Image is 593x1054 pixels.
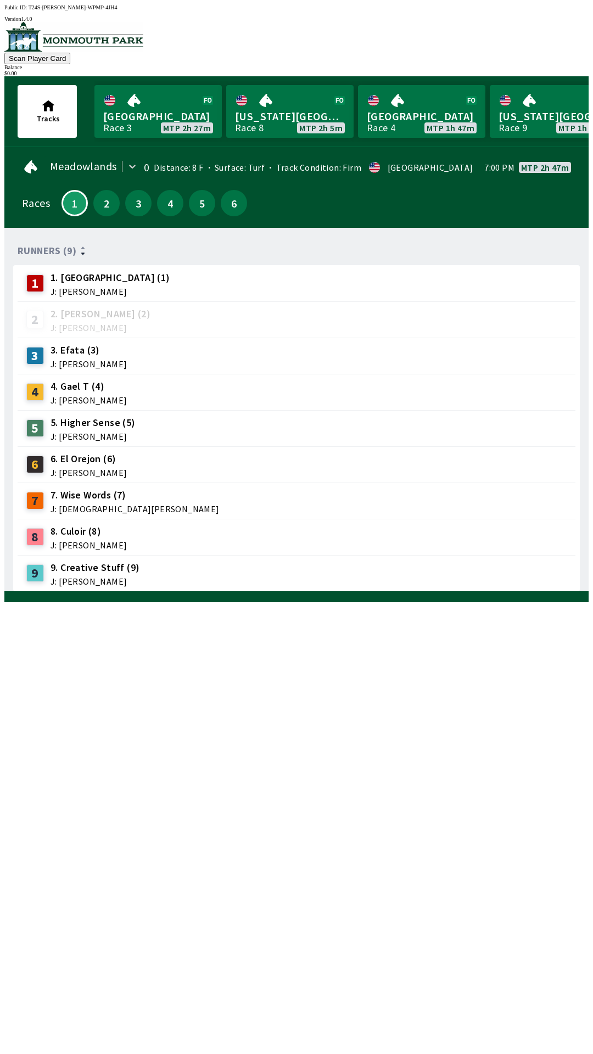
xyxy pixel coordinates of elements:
[96,199,117,207] span: 2
[154,162,203,173] span: Distance: 8 F
[192,199,212,207] span: 5
[265,162,361,173] span: Track Condition: Firm
[26,564,44,582] div: 9
[61,190,88,216] button: 1
[221,190,247,216] button: 6
[4,16,589,22] div: Version 1.4.0
[51,360,127,368] span: J: [PERSON_NAME]
[4,53,70,64] button: Scan Player Card
[22,199,50,208] div: Races
[163,124,211,132] span: MTP 2h 27m
[51,343,127,357] span: 3. Efata (3)
[51,541,127,550] span: J: [PERSON_NAME]
[26,383,44,401] div: 4
[51,504,220,513] span: J: [DEMOGRAPHIC_DATA][PERSON_NAME]
[51,379,127,394] span: 4. Gael T (4)
[103,124,132,132] div: Race 3
[51,452,127,466] span: 6. El Orejon (6)
[103,109,213,124] span: [GEOGRAPHIC_DATA]
[51,432,136,441] span: J: [PERSON_NAME]
[189,190,215,216] button: 5
[157,190,183,216] button: 4
[93,190,120,216] button: 2
[51,524,127,539] span: 8. Culoir (8)
[26,274,44,292] div: 1
[29,4,118,10] span: T24S-[PERSON_NAME]-WPMP-4JH4
[160,199,181,207] span: 4
[51,307,150,321] span: 2. [PERSON_NAME] (2)
[367,109,477,124] span: [GEOGRAPHIC_DATA]
[26,492,44,509] div: 7
[125,190,152,216] button: 3
[226,85,354,138] a: [US_STATE][GEOGRAPHIC_DATA]Race 8MTP 2h 5m
[204,162,265,173] span: Surface: Turf
[358,85,485,138] a: [GEOGRAPHIC_DATA]Race 4MTP 1h 47m
[367,124,395,132] div: Race 4
[51,577,139,586] span: J: [PERSON_NAME]
[143,163,149,172] div: 0
[51,287,170,296] span: J: [PERSON_NAME]
[50,162,116,171] span: Meadowlands
[388,163,473,172] div: [GEOGRAPHIC_DATA]
[26,419,44,437] div: 5
[26,456,44,473] div: 6
[51,488,220,502] span: 7. Wise Words (7)
[51,396,127,405] span: J: [PERSON_NAME]
[299,124,343,132] span: MTP 2h 5m
[18,246,76,255] span: Runners (9)
[94,85,222,138] a: [GEOGRAPHIC_DATA]Race 3MTP 2h 27m
[4,70,589,76] div: $ 0.00
[427,124,474,132] span: MTP 1h 47m
[4,64,589,70] div: Balance
[51,416,136,430] span: 5. Higher Sense (5)
[223,199,244,207] span: 6
[484,163,514,172] span: 7:00 PM
[51,468,127,477] span: J: [PERSON_NAME]
[235,124,264,132] div: Race 8
[26,311,44,328] div: 2
[499,124,527,132] div: Race 9
[4,4,589,10] div: Public ID:
[51,271,170,285] span: 1. [GEOGRAPHIC_DATA] (1)
[128,199,149,207] span: 3
[521,163,569,172] span: MTP 2h 47m
[235,109,345,124] span: [US_STATE][GEOGRAPHIC_DATA]
[37,114,60,124] span: Tracks
[26,347,44,365] div: 3
[51,560,139,575] span: 9. Creative Stuff (9)
[26,528,44,546] div: 8
[51,323,150,332] span: J: [PERSON_NAME]
[18,85,77,138] button: Tracks
[18,245,575,256] div: Runners (9)
[65,200,84,206] span: 1
[4,22,143,52] img: venue logo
